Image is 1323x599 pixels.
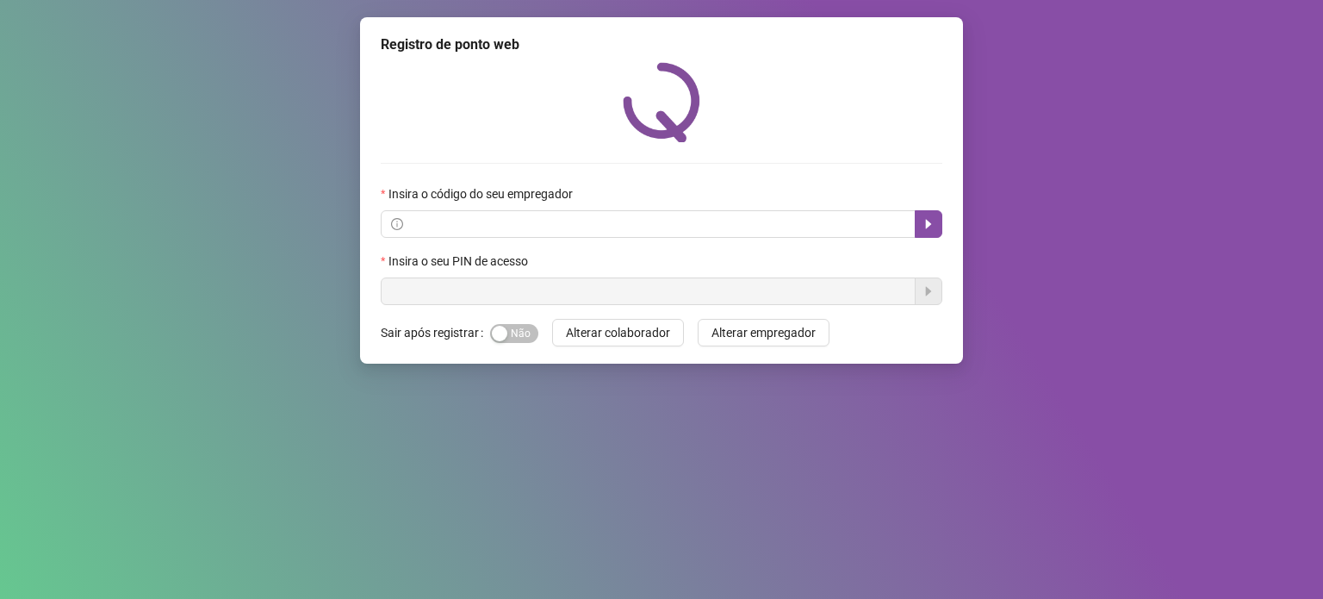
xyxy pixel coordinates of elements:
label: Insira o seu PIN de acesso [381,252,539,271]
span: info-circle [391,218,403,230]
button: Alterar colaborador [552,319,684,346]
label: Sair após registrar [381,319,490,346]
span: Alterar colaborador [566,323,670,342]
label: Insira o código do seu empregador [381,184,584,203]
span: caret-right [922,217,935,231]
div: Registro de ponto web [381,34,942,55]
button: Alterar empregador [698,319,829,346]
span: Alterar empregador [711,323,816,342]
img: QRPoint [623,62,700,142]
